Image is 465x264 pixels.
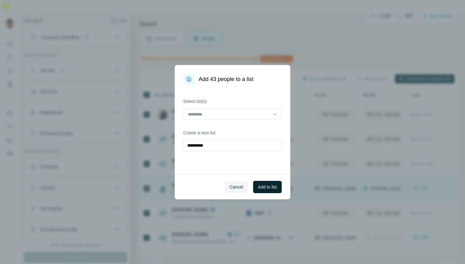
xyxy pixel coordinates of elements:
span: Cancel [230,184,243,190]
span: Add to list [258,184,277,190]
label: Create a new list [183,130,282,136]
h1: Add 43 people to a list [199,75,253,83]
button: Cancel [225,181,248,193]
button: Add to list [253,181,282,193]
label: Select list(s) [183,98,282,104]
